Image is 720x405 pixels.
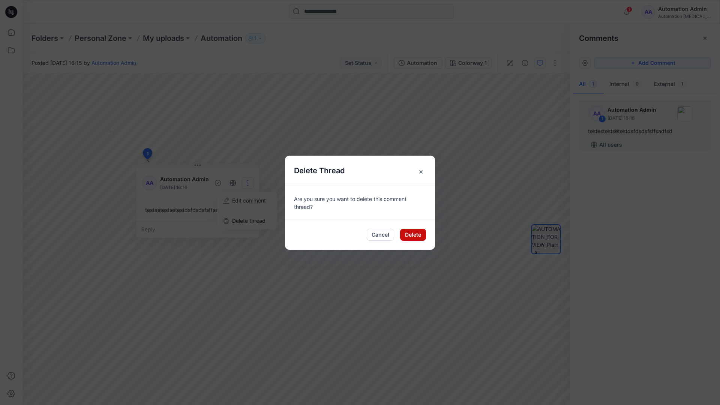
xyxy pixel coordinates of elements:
[400,229,426,241] button: Delete
[414,165,427,178] span: ×
[367,229,394,241] button: Cancel
[285,156,354,186] h5: Delete Thread
[405,156,435,186] button: Close
[285,186,435,220] div: Are you sure you want to delete this comment thread?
